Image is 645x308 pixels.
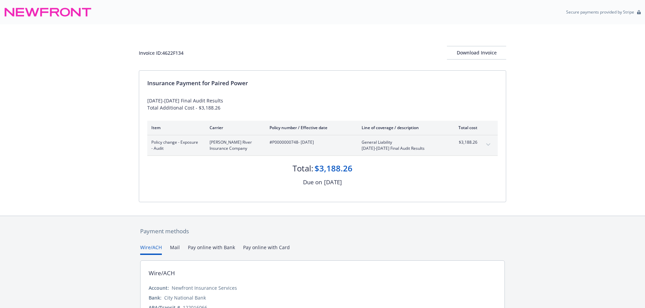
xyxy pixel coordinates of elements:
div: Invoice ID: 4622F134 [139,49,184,56]
div: Total: [293,163,313,174]
div: Due on [303,178,322,187]
div: Download Invoice [447,46,506,59]
div: Line of coverage / description [362,125,441,131]
button: Pay online with Card [243,244,290,255]
button: Mail [170,244,180,255]
div: Account: [149,284,169,291]
button: Download Invoice [447,46,506,60]
div: Item [151,125,199,131]
div: Total cost [452,125,477,131]
button: expand content [483,139,494,150]
span: [PERSON_NAME] River Insurance Company [210,139,259,151]
div: Policy change - Exposure - Audit[PERSON_NAME] River Insurance Company#P0000000748- [DATE]General ... [147,135,498,156]
span: [DATE]-[DATE] Final Audit Results [362,145,441,151]
div: Wire/ACH [149,269,175,278]
div: Carrier [210,125,259,131]
div: Insurance Payment for Paired Power [147,79,498,88]
p: Secure payments provided by Stripe [566,9,634,15]
div: Newfront Insurance Services [172,284,237,291]
div: [DATE]-[DATE] Final Audit Results Total Additional Cost - $3,188.26 [147,97,498,111]
span: General Liability [362,139,441,145]
span: General Liability[DATE]-[DATE] Final Audit Results [362,139,441,151]
div: $3,188.26 [315,163,352,174]
button: Wire/ACH [140,244,162,255]
div: Payment methods [140,227,505,236]
span: Policy change - Exposure - Audit [151,139,199,151]
div: Policy number / Effective date [270,125,351,131]
span: $3,188.26 [452,139,477,145]
span: #P0000000748 - [DATE] [270,139,351,145]
div: Bank: [149,294,162,301]
button: Pay online with Bank [188,244,235,255]
div: City National Bank [164,294,206,301]
div: [DATE] [324,178,342,187]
